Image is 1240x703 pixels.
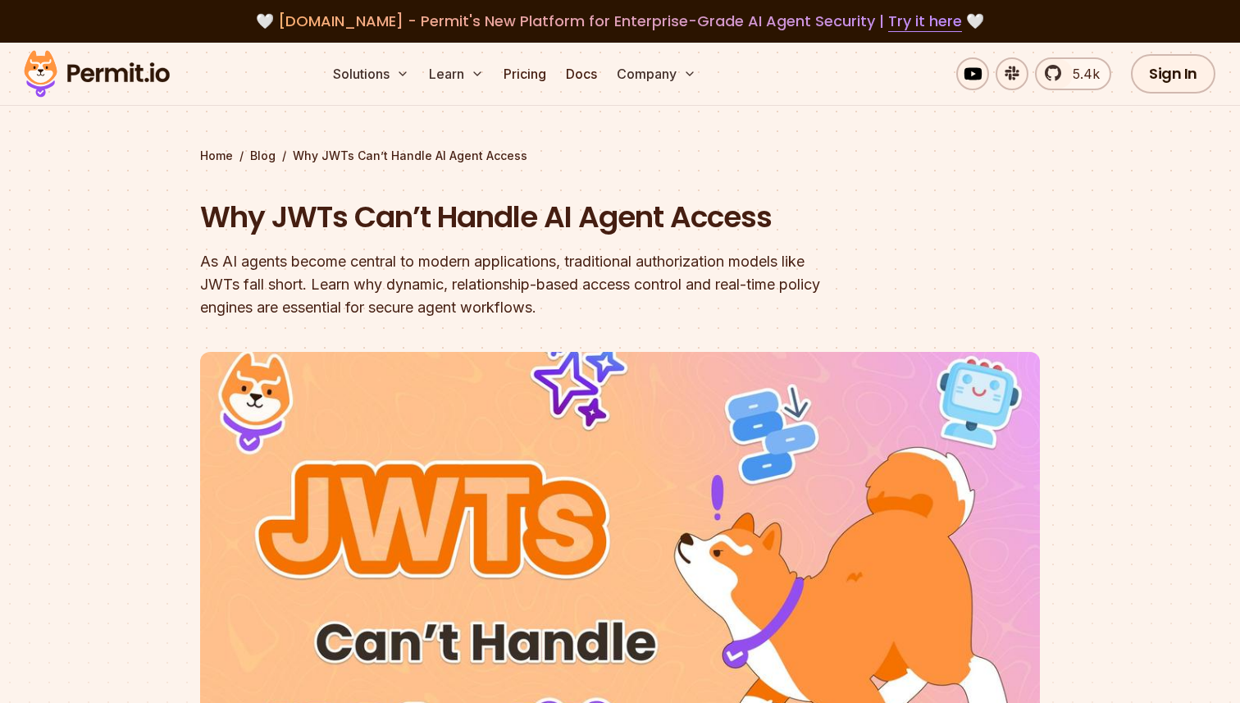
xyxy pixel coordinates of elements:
div: As AI agents become central to modern applications, traditional authorization models like JWTs fa... [200,250,830,319]
a: 5.4k [1035,57,1111,90]
a: Pricing [497,57,553,90]
a: Try it here [888,11,962,32]
button: Learn [422,57,490,90]
a: Home [200,148,233,164]
button: Company [610,57,703,90]
h1: Why JWTs Can’t Handle AI Agent Access [200,197,830,238]
a: Docs [559,57,604,90]
span: 5.4k [1063,64,1100,84]
button: Solutions [326,57,416,90]
a: Blog [250,148,276,164]
span: [DOMAIN_NAME] - Permit's New Platform for Enterprise-Grade AI Agent Security | [278,11,962,31]
a: Sign In [1131,54,1215,94]
div: / / [200,148,1040,164]
img: Permit logo [16,46,177,102]
div: 🤍 🤍 [39,10,1201,33]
